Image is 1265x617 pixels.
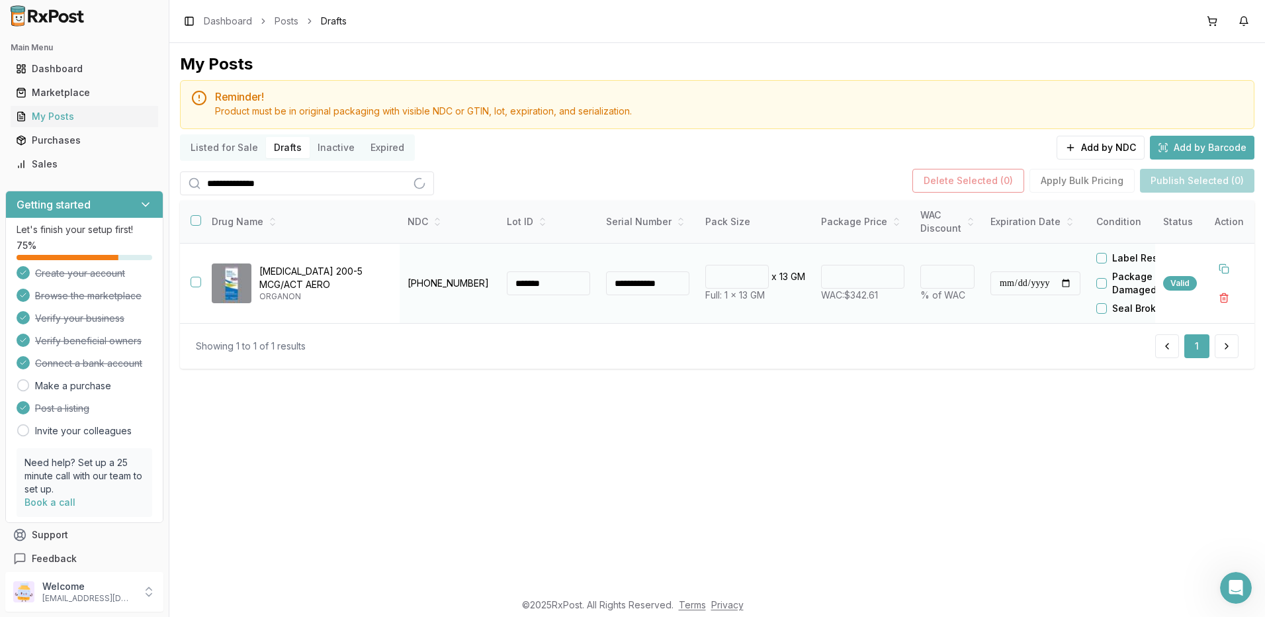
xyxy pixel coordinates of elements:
th: Condition [1088,201,1188,244]
p: Let's finish your setup first! [17,223,152,236]
label: Package Damaged [1112,270,1188,297]
button: Duplicate [1212,257,1236,281]
a: Posts [275,15,298,28]
span: % of WAC [920,289,965,301]
img: RxPost Logo [5,5,90,26]
p: ORGANON [259,291,389,302]
a: Invite your colleagues [35,424,132,438]
img: User avatar [13,581,34,602]
label: Label Residue [1112,252,1178,265]
p: x [771,270,777,283]
p: [MEDICAL_DATA] 200-5 MCG/ACT AERO [259,265,389,291]
div: Dashboard [16,62,153,75]
div: Sales [16,158,153,171]
p: Need help? Set up a 25 minute call with our team to set up. [24,456,144,496]
button: My Posts [5,106,163,127]
a: Dashboard [204,15,252,28]
div: WAC Discount [920,209,975,235]
iframe: Intercom live chat [1220,572,1252,604]
div: Lot ID [507,215,590,228]
button: Feedback [5,547,163,571]
div: Purchases [16,134,153,147]
div: Drug Name [212,215,389,228]
span: 75 % [17,239,36,252]
button: Listed for Sale [183,137,266,158]
span: Post a listing [35,402,89,415]
div: Marketplace [16,86,153,99]
div: Valid [1163,276,1197,291]
span: Feedback [32,552,77,565]
h5: Reminder! [215,91,1243,102]
nav: breadcrumb [204,15,347,28]
div: Expiration Date [990,215,1080,228]
button: 1 [1184,334,1209,358]
th: Pack Size [697,201,813,244]
div: My Posts [16,110,153,123]
p: 13 [779,270,788,283]
button: Support [5,523,163,547]
a: Book a call [24,497,75,508]
span: WAC: $342.61 [821,289,878,301]
a: Terms [679,599,706,610]
p: [PHONE_NUMBER] [408,277,491,290]
div: NDC [408,215,491,228]
div: Showing 1 to 1 of 1 results [196,340,306,353]
span: Browse the marketplace [35,289,142,303]
div: My Posts [180,54,253,75]
p: [EMAIL_ADDRESS][DOMAIN_NAME] [42,593,134,604]
span: Create your account [35,267,125,280]
button: Delete [1212,286,1236,310]
a: My Posts [11,105,158,128]
span: Drafts [321,15,347,28]
button: Expired [363,137,412,158]
button: Dashboard [5,58,163,79]
th: Status [1155,201,1205,244]
button: Sales [5,154,163,175]
button: Purchases [5,130,163,151]
a: Make a purchase [35,379,111,393]
span: Verify beneficial owners [35,334,142,348]
p: Welcome [42,580,134,593]
p: GM [791,270,805,283]
div: Package Price [821,215,904,228]
span: Full: 1 x 13 GM [705,289,765,301]
a: Marketplace [11,81,158,105]
a: Purchases [11,128,158,152]
h3: Getting started [17,197,91,213]
span: Verify your business [35,312,124,325]
a: Sales [11,152,158,176]
button: Add by Barcode [1150,136,1254,160]
button: Inactive [310,137,363,158]
div: Product must be in original packaging with visible NDC or GTIN, lot, expiration, and serialization. [215,105,1243,118]
span: Connect a bank account [35,357,142,370]
label: Seal Broken [1112,302,1168,315]
h2: Main Menu [11,42,158,53]
a: Privacy [711,599,744,610]
button: Drafts [266,137,310,158]
th: Action [1204,201,1254,244]
button: Marketplace [5,82,163,103]
button: Add by NDC [1057,136,1145,160]
div: Serial Number [606,215,689,228]
a: Dashboard [11,57,158,81]
img: Dulera 200-5 MCG/ACT AERO [212,263,251,303]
